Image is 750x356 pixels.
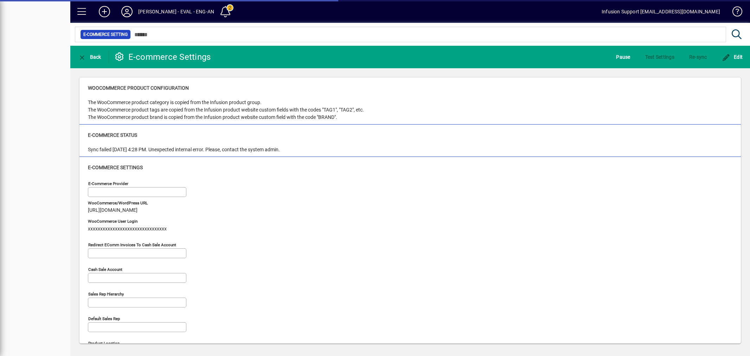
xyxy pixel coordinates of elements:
span: Back [78,54,101,60]
a: Knowledge Base [727,1,741,24]
span: Re-sync [689,51,707,63]
mat-label: E-commerce Provider [88,181,128,186]
div: Sync failed [DATE] 4:28 PM. Unexpected internal error. Please, contact the system admin. [88,146,280,153]
div: The WooCommerce product category is copied from the Infusion product group. The WooCommerce produ... [88,99,364,121]
app-page-header-button: Back [70,51,109,63]
span: WooCommerce User Login [88,219,167,224]
button: Add [93,5,116,18]
span: E-commerce Status [88,132,137,138]
div: E-commerce Settings [114,51,211,63]
mat-label: Default sales rep [88,316,120,321]
span: xxxxxxxxxxxxxxxxxxxxxxxxxxxxxxxx [88,226,167,232]
span: E-commerce Setting [83,31,128,38]
mat-label: Product location [88,341,120,346]
span: [URL][DOMAIN_NAME] [88,208,137,213]
mat-label: Cash sale account [88,267,122,272]
span: Edit [722,54,743,60]
button: Re-sync [687,51,709,63]
button: Profile [116,5,138,18]
mat-label: Sales Rep Hierarchy [88,292,124,297]
span: E-commerce Settings [88,165,143,170]
div: Infusion Support [EMAIL_ADDRESS][DOMAIN_NAME] [602,6,720,17]
button: Pause [614,51,632,63]
span: WooCommerce product configuration [88,85,189,91]
div: [PERSON_NAME] - EVAL - ENG-AN [138,6,214,17]
button: Edit [720,51,745,63]
span: Pause [616,51,630,63]
button: Back [76,51,103,63]
mat-label: Redirect eComm Invoices to Cash Sale Account [88,242,176,247]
